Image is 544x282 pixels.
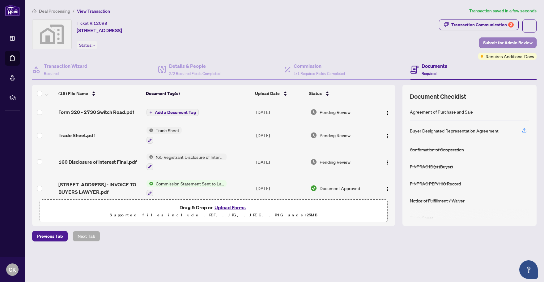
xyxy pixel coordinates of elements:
button: Logo [383,130,393,140]
span: View Transaction [77,8,110,14]
button: Next Tab [73,231,100,241]
th: (16) File Name [56,85,143,102]
img: logo [5,5,20,16]
div: 3 [508,22,514,28]
span: Drag & Drop or [180,203,248,211]
div: Confirmation of Cooperation [410,146,464,153]
span: Submit for Admin Review [483,38,533,48]
span: Pending Review [320,109,351,115]
span: Drag & Drop orUpload FormsSupported files include .PDF, .JPG, .JPEG, .PNG under25MB [40,200,387,223]
span: Requires Additional Docs [486,53,534,60]
div: Ticket #: [77,20,107,27]
img: Document Status [310,158,317,165]
div: FINTRAC ID(s) (Buyer) [410,163,453,170]
button: Previous Tab [32,231,68,241]
span: Pending Review [320,158,351,165]
span: Required [44,71,59,76]
img: Logo [385,187,390,192]
img: Status Icon [147,154,153,160]
h4: Commission [294,62,345,70]
span: Previous Tab [37,231,63,241]
span: [STREET_ADDRESS] [77,27,122,34]
img: Status Icon [147,127,153,134]
button: Status IconCommission Statement Sent to Landlord [147,180,227,197]
img: svg%3e [32,20,71,49]
span: Pending Review [320,132,351,139]
span: - [93,42,95,48]
span: Trade Sheet [153,127,182,134]
img: Document Status [310,132,317,139]
span: 12098 [93,20,107,26]
button: Upload Forms [213,203,248,211]
span: Trade Sheet.pdf [58,132,95,139]
h4: Documents [422,62,447,70]
span: (16) File Name [58,90,88,97]
td: [DATE] [254,102,308,122]
li: / [73,7,74,15]
button: Logo [383,157,393,167]
img: Logo [385,134,390,139]
article: Transaction saved in a few seconds [469,7,537,15]
img: Status Icon [147,180,153,187]
span: ellipsis [527,24,532,28]
td: [DATE] [254,122,308,149]
th: Document Tag(s) [143,85,253,102]
div: Buyer Designated Representation Agreement [410,127,499,134]
img: Document Status [310,109,317,115]
button: Submit for Admin Review [479,37,537,48]
div: FINTRAC PEP/HIO Record [410,180,461,187]
span: 160 Registrant Disclosure of Interest - Acquisition ofProperty [153,154,227,160]
span: Deal Processing [39,8,70,14]
span: Status [309,90,322,97]
td: [DATE] [254,175,308,202]
span: CK [9,265,16,274]
button: Logo [383,107,393,117]
div: Transaction Communication [451,20,514,30]
button: Add a Document Tag [147,109,199,116]
img: Document Status [310,185,317,192]
span: 1/1 Required Fields Completed [294,71,345,76]
button: Status Icon160 Registrant Disclosure of Interest - Acquisition ofProperty [147,154,227,170]
img: Logo [385,160,390,165]
button: Add a Document Tag [147,108,199,116]
span: Commission Statement Sent to Landlord [153,180,227,187]
span: 160 Disclosure of Interest Final.pdf [58,158,137,166]
button: Open asap [519,260,538,279]
span: Document Checklist [410,92,466,101]
span: Form 320 - 2730 Switch Road.pdf [58,108,134,116]
span: Add a Document Tag [155,110,196,115]
p: Supported files include .PDF, .JPG, .JPEG, .PNG under 25 MB [44,211,384,219]
button: Logo [383,183,393,193]
td: [DATE] [254,149,308,175]
div: Notice of Fulfillment / Waiver [410,197,465,204]
h4: Transaction Wizard [44,62,87,70]
span: Upload Date [255,90,280,97]
th: Status [307,85,374,102]
th: Upload Date [253,85,307,102]
span: home [32,9,36,13]
h4: Details & People [169,62,220,70]
button: Transaction Communication3 [439,20,519,30]
img: Logo [385,111,390,115]
button: Status IconTrade Sheet [147,127,182,144]
span: 2/2 Required Fields Completed [169,71,220,76]
span: Document Approved [320,185,360,192]
div: Agreement of Purchase and Sale [410,108,473,115]
span: Required [422,71,436,76]
span: [STREET_ADDRESS] - INVOICE TO BUYERS LAWYER.pdf [58,181,141,196]
div: Status: [77,41,97,49]
span: plus [149,111,152,114]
